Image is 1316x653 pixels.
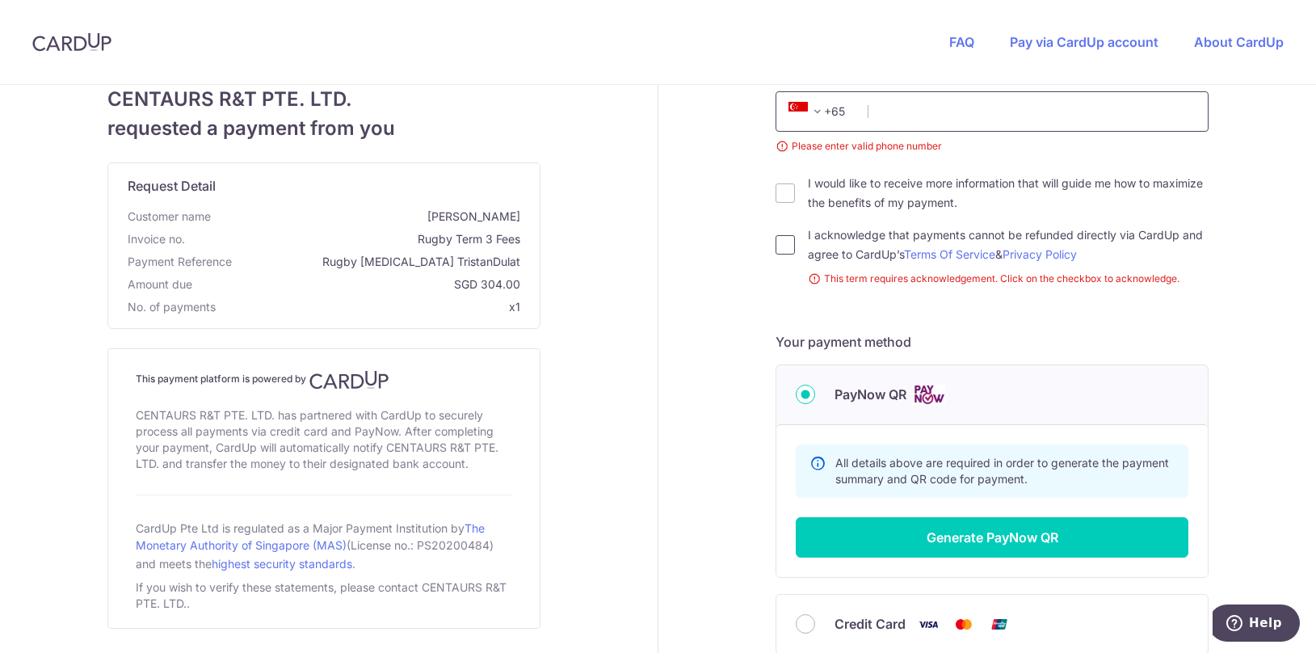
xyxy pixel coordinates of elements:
img: Union Pay [983,614,1015,634]
span: x1 [509,300,520,314]
h5: Your payment method [776,332,1209,352]
span: +65 [784,102,856,121]
small: This term requires acknowledgement. Click on the checkbox to acknowledge. [808,271,1209,287]
button: Generate PayNow QR [796,517,1188,558]
a: Pay via CardUp account [1010,34,1158,50]
img: Mastercard [948,614,980,634]
div: CardUp Pte Ltd is regulated as a Major Payment Institution by (License no.: PS20200484) and meets... [136,515,512,576]
span: CENTAURS R&T PTE. LTD. [107,85,540,114]
span: Customer name [128,209,211,225]
a: Privacy Policy [1003,247,1077,261]
span: Amount due [128,276,192,293]
div: If you wish to verify these statements, please contact CENTAURS R&T PTE. LTD.. [136,576,512,615]
div: Credit Card Visa Mastercard Union Pay [796,614,1188,634]
span: +65 [788,102,827,121]
span: Credit Card [835,614,906,634]
small: Please enter valid phone number [776,138,1209,154]
div: CENTAURS R&T PTE. LTD. has partnered with CardUp to securely process all payments via credit card... [136,404,512,475]
img: CardUp [32,32,111,52]
span: [PERSON_NAME] [217,209,520,225]
img: CardUp [309,370,389,390]
img: Visa [912,614,944,634]
span: Rugby Term 3 Fees [191,231,520,247]
span: No. of payments [128,299,216,315]
a: Terms Of Service [904,247,995,261]
span: requested a payment from you [107,114,540,143]
span: All details above are required in order to generate the payment summary and QR code for payment. [835,456,1169,486]
span: PayNow QR [835,385,906,404]
div: PayNow QR Cards logo [796,385,1188,405]
iframe: Opens a widget where you can find more information [1213,605,1300,645]
span: Invoice no. [128,231,185,247]
span: translation missing: en.payment_reference [128,255,232,268]
span: translation missing: en.request_detail [128,178,216,194]
a: highest security standards [212,557,352,571]
span: Rugby [MEDICAL_DATA] TristanDulat [238,254,520,270]
label: I would like to receive more information that will guide me how to maximize the benefits of my pa... [808,174,1209,213]
label: I acknowledge that payments cannot be refunded directly via CardUp and agree to CardUp’s & [808,225,1209,264]
a: FAQ [949,34,974,50]
a: About CardUp [1194,34,1284,50]
h4: This payment platform is powered by [136,370,512,390]
span: SGD 304.00 [199,276,520,293]
img: Cards logo [913,385,945,405]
